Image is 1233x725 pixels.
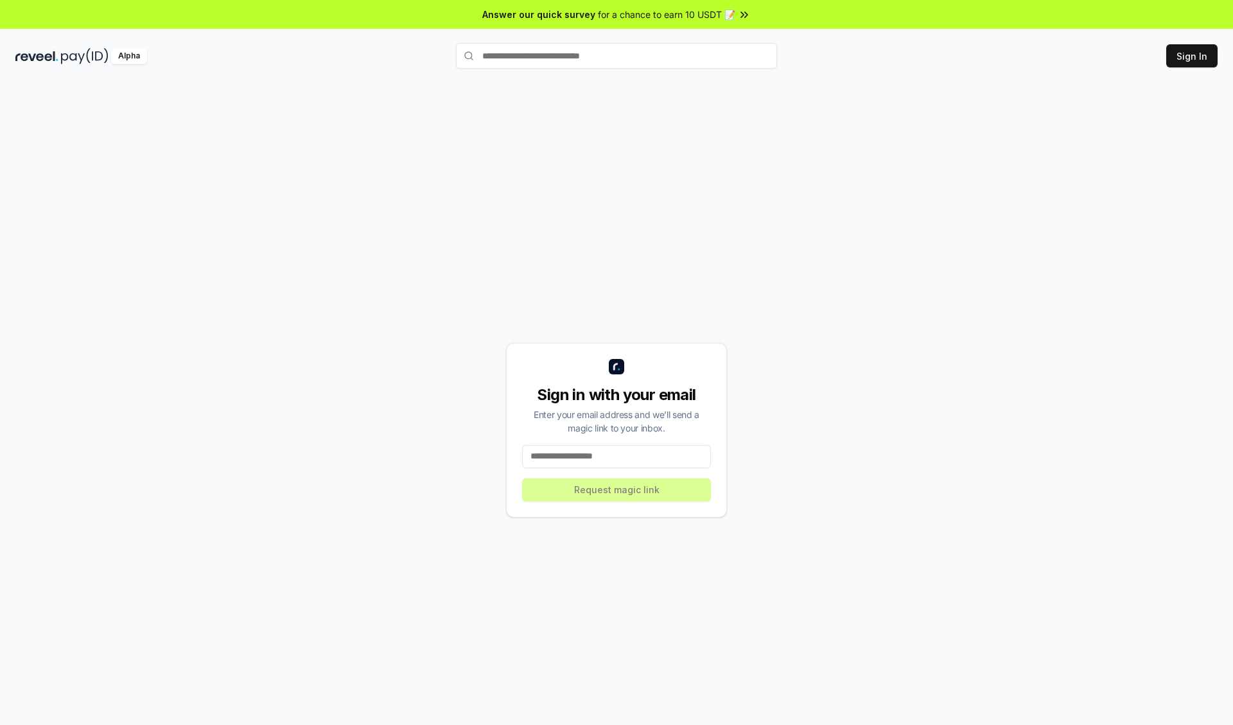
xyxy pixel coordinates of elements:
img: logo_small [609,359,624,374]
span: Answer our quick survey [482,8,595,21]
div: Enter your email address and we’ll send a magic link to your inbox. [522,408,711,435]
img: reveel_dark [15,48,58,64]
button: Sign In [1166,44,1218,67]
div: Sign in with your email [522,385,711,405]
span: for a chance to earn 10 USDT 📝 [598,8,735,21]
img: pay_id [61,48,109,64]
div: Alpha [111,48,147,64]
